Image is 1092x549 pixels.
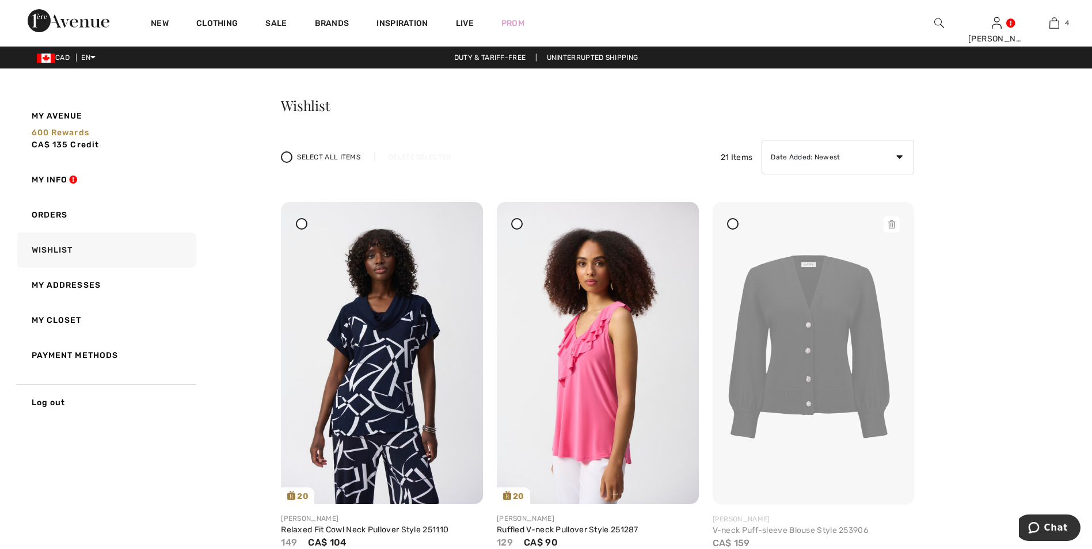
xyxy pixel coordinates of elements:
[497,537,513,548] span: 129
[721,151,752,163] span: 21 Items
[281,98,914,112] h3: Wishlist
[1049,16,1059,30] img: My Bag
[497,202,699,504] a: 20
[497,202,699,504] img: joseph-ribkoff-tops-black_251287_2_6c0e_search.jpg
[713,514,915,524] div: [PERSON_NAME]
[15,384,196,420] a: Log out
[15,303,196,338] a: My Closet
[524,537,558,548] span: CA$ 90
[281,513,483,524] div: [PERSON_NAME]
[28,9,109,32] img: 1ère Avenue
[37,54,55,63] img: Canadian Dollar
[374,152,465,162] div: Delete Selected
[501,17,524,29] a: Prom
[1065,18,1069,28] span: 4
[456,17,474,29] a: Live
[992,17,1002,28] a: Sign In
[15,338,196,373] a: Payment Methods
[196,18,238,30] a: Clothing
[151,18,169,30] a: New
[497,513,699,524] div: [PERSON_NAME]
[992,16,1002,30] img: My Info
[37,54,74,62] span: CAD
[281,525,448,535] a: Relaxed Fit Cowl Neck Pullover Style 251110
[281,537,297,548] span: 149
[281,202,483,504] img: joseph-ribkoff-tops-midnight-blue-vanilla_251110_2_2799_search.jpg
[1019,514,1080,543] iframe: Opens a widget where you can chat to one of our agents
[297,152,360,162] span: Select All Items
[281,202,483,504] a: 20
[32,128,89,138] span: 600 rewards
[32,140,100,150] span: CA$ 135 Credit
[497,525,638,535] a: Ruffled V-neck Pullover Style 251287
[315,18,349,30] a: Brands
[934,16,944,30] img: search the website
[15,232,196,268] a: Wishlist
[32,110,83,122] span: My Avenue
[968,33,1025,45] div: [PERSON_NAME]
[308,537,346,548] span: CA$ 104
[15,197,196,232] a: Orders
[713,537,750,548] span: CA$ 159
[15,162,196,197] a: My Info
[713,202,915,505] img: joseph-ribkoff-sweaters-cardigans-black_253906_1_8e36_search.jpg
[713,525,868,535] a: V-neck Puff-sleeve Blouse Style 253906
[15,268,196,303] a: My Addresses
[265,18,287,30] a: Sale
[376,18,428,30] span: Inspiration
[1026,16,1082,30] a: 4
[81,54,96,62] span: EN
